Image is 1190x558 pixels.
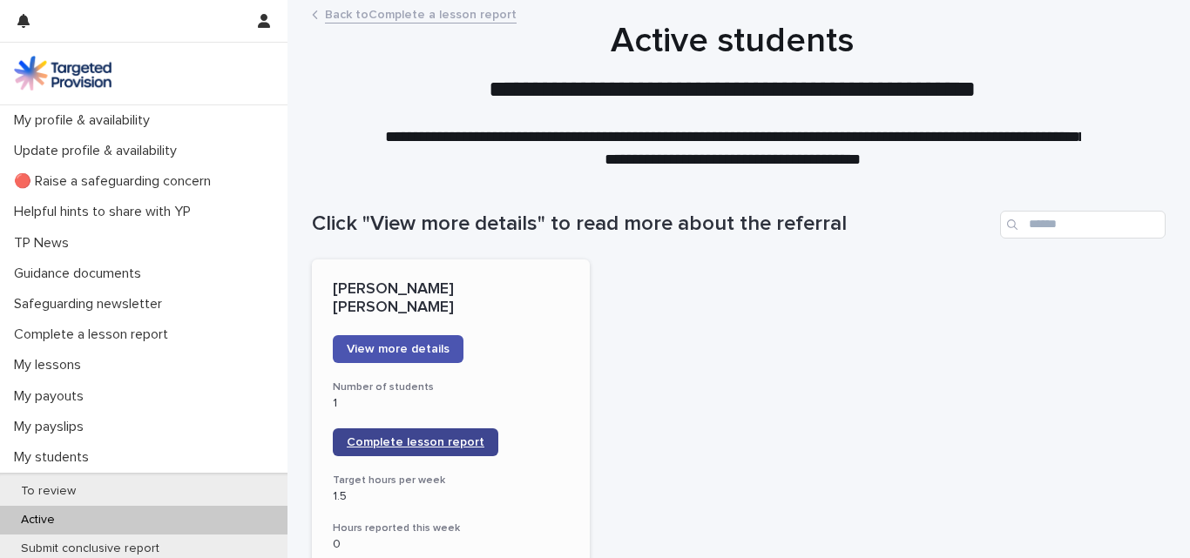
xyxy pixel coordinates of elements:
h3: Number of students [333,380,569,394]
p: [PERSON_NAME] [PERSON_NAME] [333,280,569,318]
h1: Click "View more details" to read more about the referral [312,212,993,237]
h3: Target hours per week [333,474,569,487]
p: Safeguarding newsletter [7,296,176,313]
p: Submit conclusive report [7,541,173,556]
p: 1.5 [333,489,569,504]
p: Guidance documents [7,266,155,282]
p: 1 [333,396,569,411]
span: View more details [347,343,450,355]
p: To review [7,484,90,499]
p: Helpful hints to share with YP [7,204,205,220]
p: My students [7,449,103,466]
p: My profile & availability [7,112,164,129]
span: Complete lesson report [347,436,484,448]
h3: Hours reported this week [333,521,569,535]
a: Back toComplete a lesson report [325,3,517,24]
img: M5nRWzHhSzIhMunXDL62 [14,56,112,91]
a: View more details [333,335,463,363]
input: Search [1000,211,1166,239]
p: TP News [7,235,83,252]
p: My payouts [7,388,98,405]
h1: Active students [306,20,1160,62]
p: Complete a lesson report [7,326,182,343]
p: 0 [333,537,569,552]
p: My lessons [7,357,95,373]
p: Update profile & availability [7,143,191,159]
p: 🔴 Raise a safeguarding concern [7,173,225,190]
p: My payslips [7,419,98,435]
a: Complete lesson report [333,428,498,456]
p: Active [7,513,69,528]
